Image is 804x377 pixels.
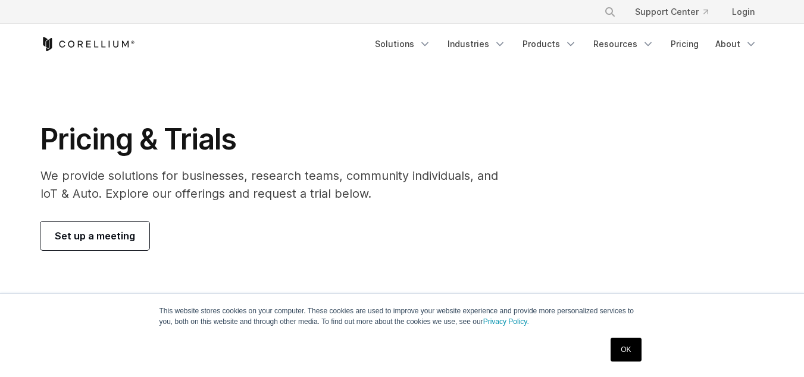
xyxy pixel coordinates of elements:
[40,37,135,51] a: Corellium Home
[722,1,764,23] a: Login
[515,33,584,55] a: Products
[586,33,661,55] a: Resources
[611,338,641,362] a: OK
[159,306,645,327] p: This website stores cookies on your computer. These cookies are used to improve your website expe...
[590,1,764,23] div: Navigation Menu
[40,121,515,157] h1: Pricing & Trials
[55,229,135,243] span: Set up a meeting
[40,222,149,250] a: Set up a meeting
[40,167,515,202] p: We provide solutions for businesses, research teams, community individuals, and IoT & Auto. Explo...
[368,33,764,55] div: Navigation Menu
[483,317,529,326] a: Privacy Policy.
[664,33,706,55] a: Pricing
[440,33,513,55] a: Industries
[625,1,718,23] a: Support Center
[368,33,438,55] a: Solutions
[599,1,621,23] button: Search
[708,33,764,55] a: About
